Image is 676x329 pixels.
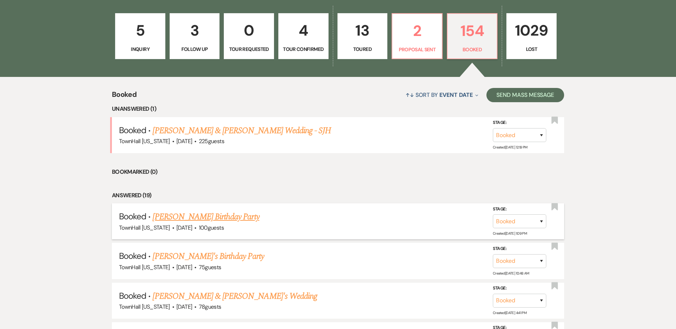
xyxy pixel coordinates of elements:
[119,290,146,301] span: Booked
[170,13,220,59] a: 3Follow Up
[174,19,215,42] p: 3
[119,211,146,222] span: Booked
[153,290,317,303] a: [PERSON_NAME] & [PERSON_NAME]'s Wedding
[493,119,546,127] label: Stage:
[199,263,221,271] span: 75 guests
[337,13,388,59] a: 13Toured
[506,13,557,59] a: 1029Lost
[153,250,264,263] a: [PERSON_NAME]'s Birthday Party
[176,224,192,231] span: [DATE]
[176,137,192,145] span: [DATE]
[228,45,269,53] p: Tour Requested
[403,85,481,104] button: Sort By Event Date
[342,45,383,53] p: Toured
[112,89,136,104] span: Booked
[119,125,146,136] span: Booked
[283,45,324,53] p: Tour Confirmed
[493,205,546,213] label: Stage:
[112,191,564,200] li: Answered (19)
[119,263,170,271] span: TownHall [US_STATE]
[397,46,438,53] p: Proposal Sent
[493,145,527,150] span: Created: [DATE] 12:19 PM
[406,91,414,99] span: ↑↓
[119,137,170,145] span: TownHall [US_STATE]
[120,45,161,53] p: Inquiry
[119,224,170,231] span: TownHall [US_STATE]
[493,284,546,292] label: Stage:
[493,310,526,315] span: Created: [DATE] 4:41 PM
[153,124,331,137] a: [PERSON_NAME] & [PERSON_NAME] Wedding - SJH
[199,224,224,231] span: 100 guests
[392,13,443,59] a: 2Proposal Sent
[119,250,146,261] span: Booked
[493,245,546,253] label: Stage:
[397,19,438,43] p: 2
[452,19,493,43] p: 154
[119,303,170,310] span: TownHall [US_STATE]
[176,303,192,310] span: [DATE]
[493,231,527,236] span: Created: [DATE] 1:09 PM
[283,19,324,42] p: 4
[176,263,192,271] span: [DATE]
[511,45,552,53] p: Lost
[153,210,259,223] a: [PERSON_NAME] Birthday Party
[224,13,274,59] a: 0Tour Requested
[112,104,564,114] li: Unanswered (1)
[342,19,383,42] p: 13
[174,45,215,53] p: Follow Up
[228,19,269,42] p: 0
[120,19,161,42] p: 5
[115,13,165,59] a: 5Inquiry
[447,13,498,59] a: 154Booked
[199,137,224,145] span: 225 guests
[452,46,493,53] p: Booked
[439,91,473,99] span: Event Date
[511,19,552,42] p: 1029
[112,167,564,177] li: Bookmarked (0)
[278,13,329,59] a: 4Tour Confirmed
[486,88,564,102] button: Send Mass Message
[199,303,221,310] span: 78 guests
[493,271,529,276] span: Created: [DATE] 10:48 AM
